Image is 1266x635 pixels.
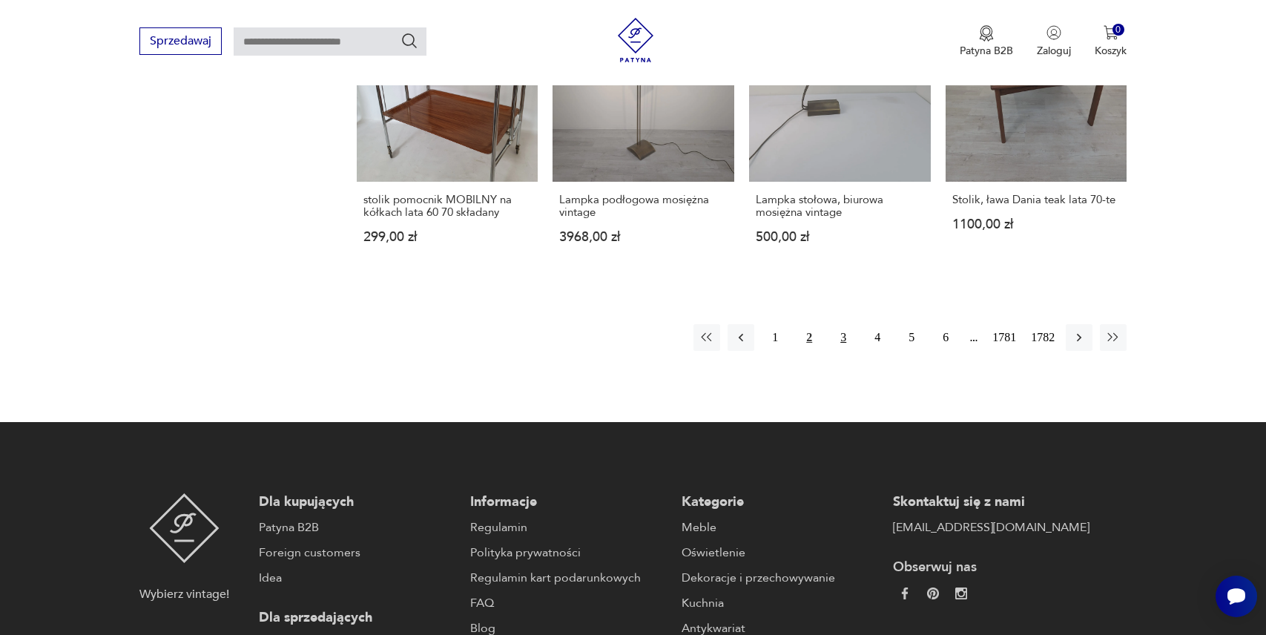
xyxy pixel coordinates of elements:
[762,324,788,351] button: 1
[139,585,229,603] p: Wybierz vintage!
[864,324,891,351] button: 4
[149,493,220,563] img: Patyna - sklep z meblami i dekoracjami vintage
[1037,25,1071,58] button: Zaloguj
[470,594,667,612] a: FAQ
[559,231,728,243] p: 3968,00 zł
[259,544,455,562] a: Foreign customers
[613,18,658,62] img: Patyna - sklep z meblami i dekoracjami vintage
[756,231,924,243] p: 500,00 zł
[259,519,455,536] a: Patyna B2B
[898,324,925,351] button: 5
[1104,25,1118,40] img: Ikona koszyka
[979,25,994,42] img: Ikona medalu
[470,569,667,587] a: Regulamin kart podarunkowych
[1046,25,1061,40] img: Ikonka użytkownika
[357,1,538,273] a: stolik pomocnik MOBILNY na kółkach lata 60 70 składanystolik pomocnik MOBILNY na kółkach lata 60 ...
[899,588,911,599] img: da9060093f698e4c3cedc1453eec5031.webp
[259,609,455,627] p: Dla sprzedających
[932,324,959,351] button: 6
[952,194,1121,206] h3: Stolik, ława Dania teak lata 70-te
[139,27,222,55] button: Sprzedawaj
[400,32,418,50] button: Szukaj
[893,519,1089,536] a: [EMAIL_ADDRESS][DOMAIN_NAME]
[960,25,1013,58] button: Patyna B2B
[363,194,532,219] h3: stolik pomocnik MOBILNY na kółkach lata 60 70 składany
[553,1,734,273] a: Lampka podłogowa mosiężna vintageLampka podłogowa mosiężna vintage3968,00 zł
[259,569,455,587] a: Idea
[893,559,1089,576] p: Obserwuj nas
[1095,44,1127,58] p: Koszyk
[955,588,967,599] img: c2fd9cf7f39615d9d6839a72ae8e59e5.webp
[946,1,1127,273] a: Stolik, ława Dania teak lata 70-teStolik, ława Dania teak lata 70-te1100,00 zł
[749,1,931,273] a: Lampka stołowa, biurowa mosiężna vintageLampka stołowa, biurowa mosiężna vintage500,00 zł
[682,569,878,587] a: Dekoracje i przechowywanie
[682,493,878,511] p: Kategorie
[559,194,728,219] h3: Lampka podłogowa mosiężna vintage
[363,231,532,243] p: 299,00 zł
[756,194,924,219] h3: Lampka stołowa, biurowa mosiężna vintage
[960,44,1013,58] p: Patyna B2B
[1112,24,1125,36] div: 0
[470,519,667,536] a: Regulamin
[952,218,1121,231] p: 1100,00 zł
[139,37,222,47] a: Sprzedawaj
[682,544,878,562] a: Oświetlenie
[259,493,455,511] p: Dla kupujących
[470,544,667,562] a: Polityka prywatności
[1095,25,1127,58] button: 0Koszyk
[682,519,878,536] a: Meble
[893,493,1089,511] p: Skontaktuj się z nami
[682,594,878,612] a: Kuchnia
[796,324,822,351] button: 2
[927,588,939,599] img: 37d27d81a828e637adc9f9cb2e3d3a8a.webp
[1216,576,1257,617] iframe: Smartsupp widget button
[1027,324,1058,351] button: 1782
[470,493,667,511] p: Informacje
[830,324,857,351] button: 3
[1037,44,1071,58] p: Zaloguj
[960,25,1013,58] a: Ikona medaluPatyna B2B
[989,324,1020,351] button: 1781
